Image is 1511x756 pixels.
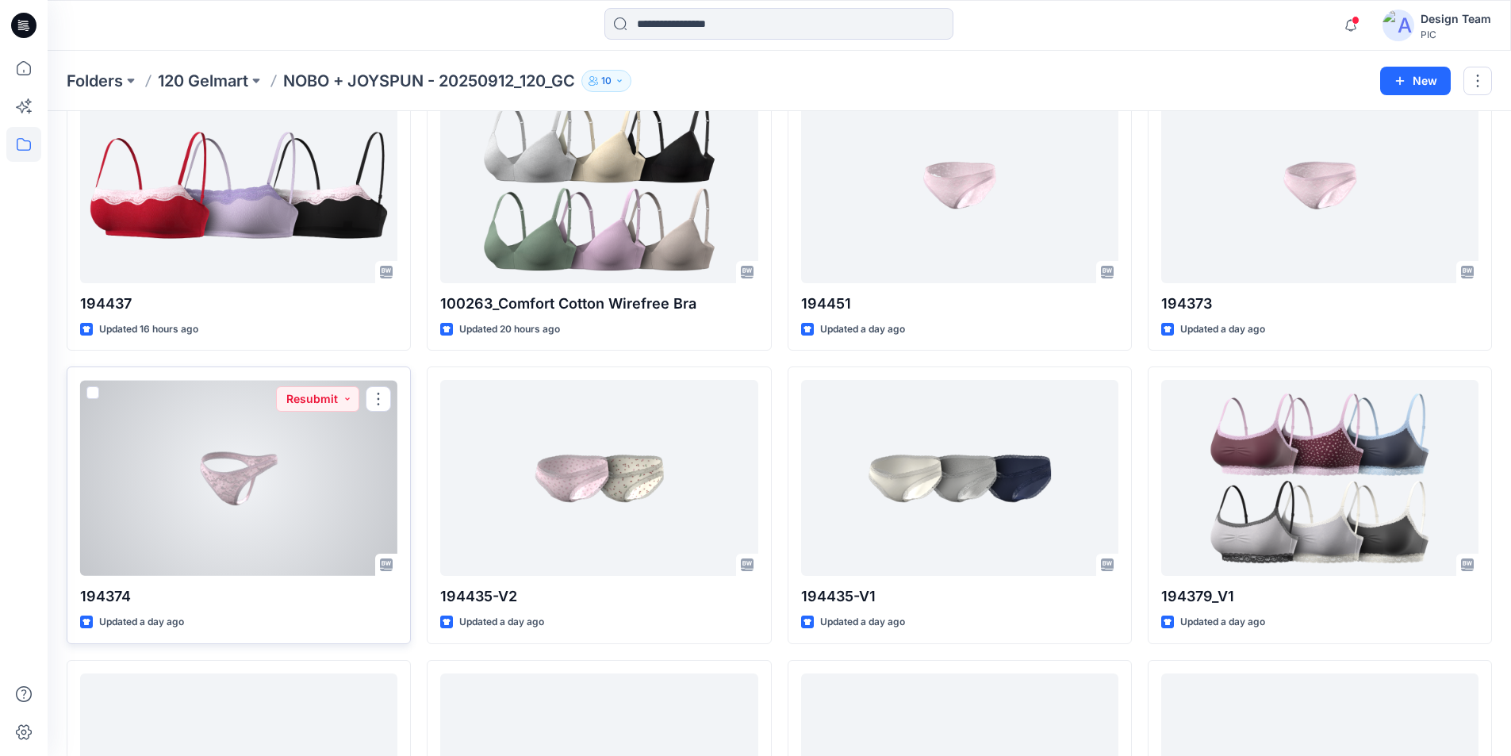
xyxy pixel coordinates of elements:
[80,585,397,608] p: 194374
[459,614,544,631] p: Updated a day ago
[459,321,560,338] p: Updated 20 hours ago
[80,293,397,315] p: 194437
[1161,87,1478,283] a: 194373
[1161,585,1478,608] p: 194379_V1
[1161,293,1478,315] p: 194373
[80,87,397,283] a: 194437
[1380,67,1451,95] button: New
[80,380,397,576] a: 194374
[67,70,123,92] a: Folders
[99,614,184,631] p: Updated a day ago
[801,87,1118,283] a: 194451
[1421,10,1491,29] div: Design Team
[1383,10,1414,41] img: avatar
[801,585,1118,608] p: 194435-V1
[601,72,612,90] p: 10
[440,87,757,283] a: 100263_Comfort Cotton Wirefree Bra
[1421,29,1491,40] div: PIC
[801,293,1118,315] p: 194451
[820,614,905,631] p: Updated a day ago
[801,380,1118,576] a: 194435-V1
[99,321,198,338] p: Updated 16 hours ago
[820,321,905,338] p: Updated a day ago
[1180,614,1265,631] p: Updated a day ago
[440,293,757,315] p: 100263_Comfort Cotton Wirefree Bra
[1161,380,1478,576] a: 194379_V1
[440,585,757,608] p: 194435-V2
[158,70,248,92] a: 120 Gelmart
[283,70,575,92] p: NOBO + JOYSPUN - 20250912_120_GC
[581,70,631,92] button: 10
[1180,321,1265,338] p: Updated a day ago
[440,380,757,576] a: 194435-V2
